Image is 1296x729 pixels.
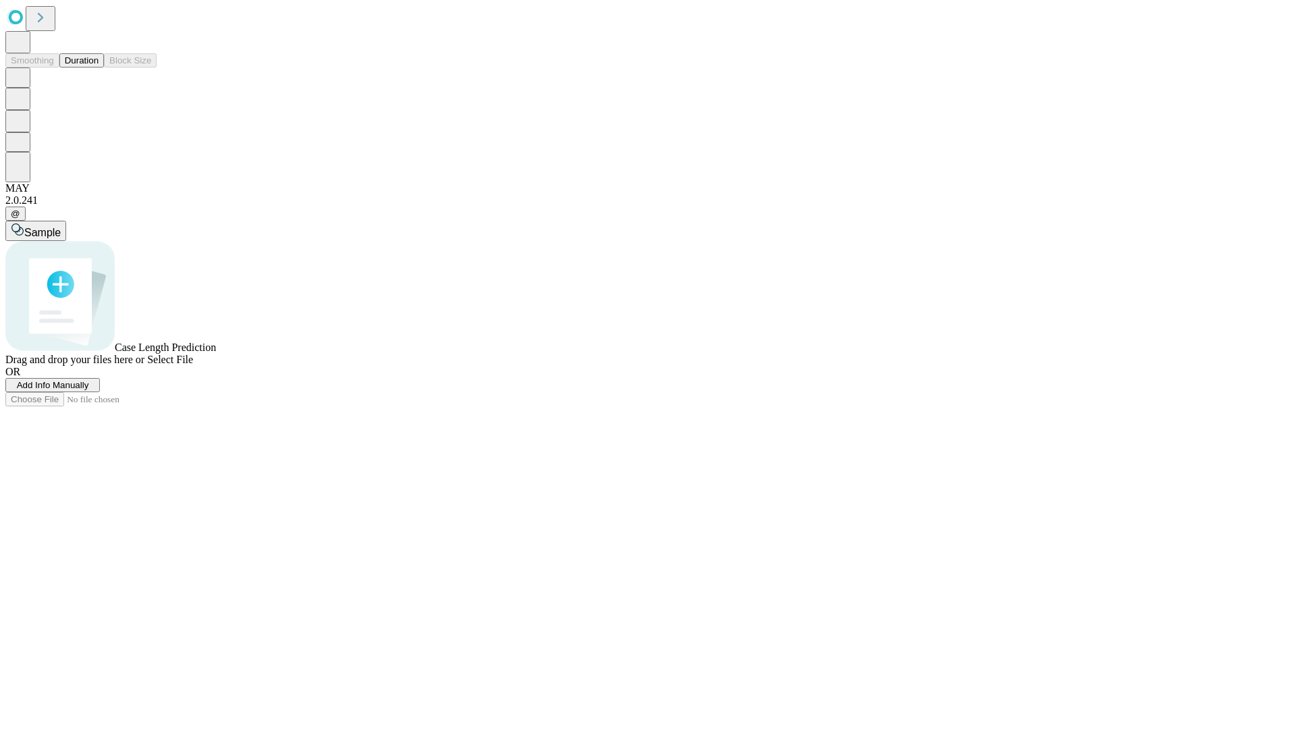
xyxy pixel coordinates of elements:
[5,378,100,392] button: Add Info Manually
[11,209,20,219] span: @
[5,182,1291,194] div: MAY
[59,53,104,67] button: Duration
[5,207,26,221] button: @
[24,227,61,238] span: Sample
[5,221,66,241] button: Sample
[104,53,157,67] button: Block Size
[5,194,1291,207] div: 2.0.241
[147,354,193,365] span: Select File
[115,342,216,353] span: Case Length Prediction
[5,354,144,365] span: Drag and drop your files here or
[5,53,59,67] button: Smoothing
[17,380,89,390] span: Add Info Manually
[5,366,20,377] span: OR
